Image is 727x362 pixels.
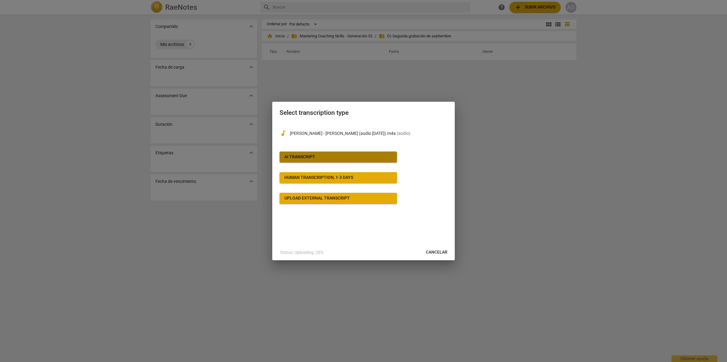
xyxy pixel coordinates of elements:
[280,130,287,137] span: audiotrack
[280,172,397,183] button: Human transcription, 1-3 days
[284,154,315,160] div: AI Transcript
[280,152,397,162] button: AI Transcript
[290,130,447,137] p: Victor - Ana (audio 15.09.25).m4a(audio)
[426,249,447,255] span: Cancelar
[421,247,452,258] button: Cancelar
[280,193,397,204] button: Upload external transcript
[284,175,353,181] div: Human transcription, 1-3 days
[280,109,447,117] h2: Select transcription type
[284,195,350,201] div: Upload external transcript
[397,131,410,136] span: ( audio )
[280,249,323,256] p: Status: Uploading: 28%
